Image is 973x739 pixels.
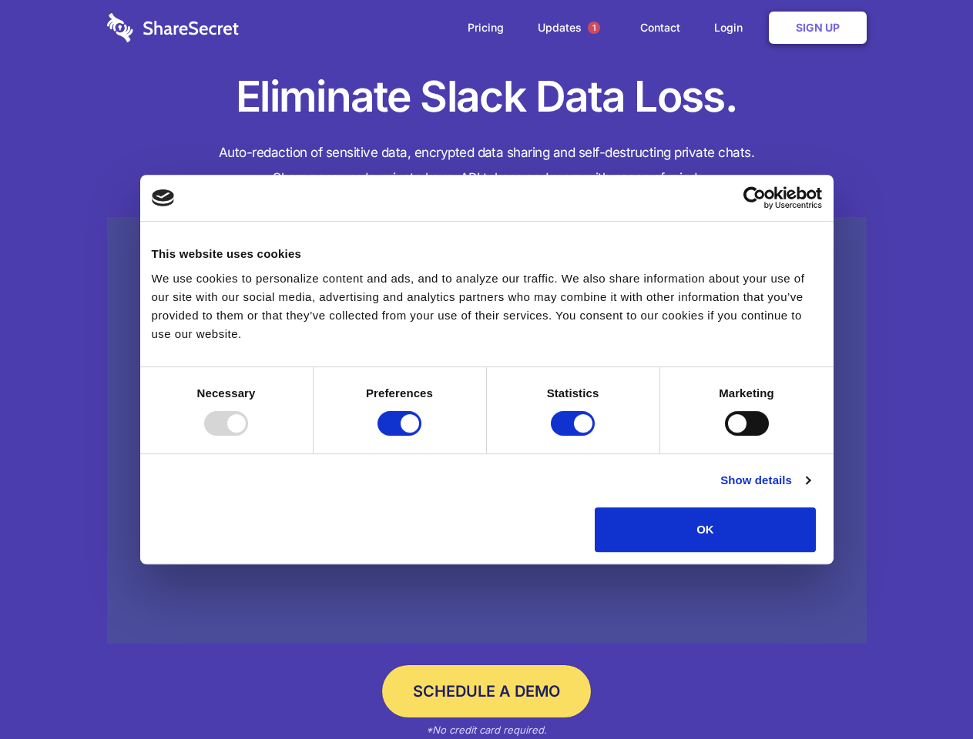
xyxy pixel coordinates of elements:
a: Sign Up [769,12,867,44]
a: Wistia video thumbnail [107,217,867,644]
a: Schedule a Demo [382,665,591,717]
strong: Necessary [197,386,256,400]
a: Contact [625,4,696,52]
div: This website uses cookies [152,245,822,263]
button: OK [595,507,816,552]
h1: Eliminate Slack Data Loss. [107,69,867,125]
a: Pricing [452,4,519,52]
span: 1 [588,22,600,34]
a: Show details [720,471,810,490]
div: We use cookies to personalize content and ads, and to analyze our traffic. We also share informat... [152,269,822,343]
img: logo [152,189,175,206]
strong: Preferences [366,386,433,400]
em: *No credit card required. [426,724,547,736]
strong: Marketing [719,386,774,400]
img: logo-wordmark-white-trans-d4663122ce5f474addd5e946df7df03e33cb6a1c49d2221995e7729f52c070b2.svg [107,13,239,42]
a: Usercentrics Cookiebot - opens in a new window [687,186,822,209]
a: Login [699,4,766,52]
strong: Statistics [547,386,599,400]
h4: Auto-redaction of sensitive data, encrypted data sharing and self-destructing private chats. Shar... [107,140,867,191]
